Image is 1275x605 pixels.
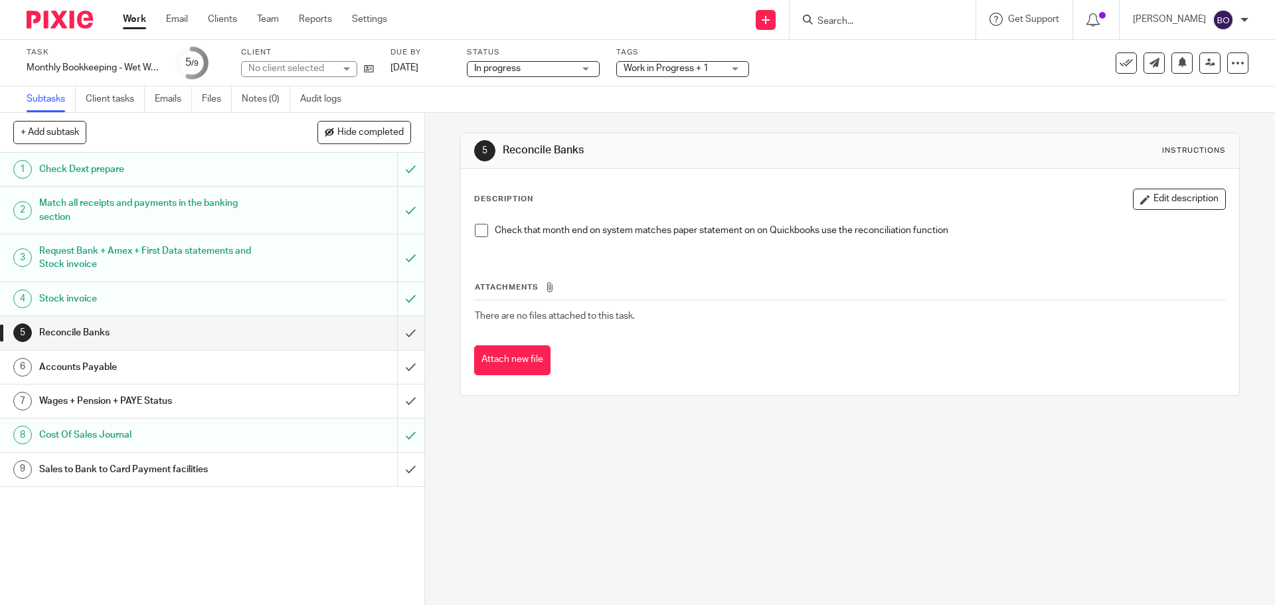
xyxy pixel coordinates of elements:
[27,11,93,29] img: Pixie
[123,13,146,26] a: Work
[495,224,1225,237] p: Check that month end on system matches paper statement on on Quickbooks use the reconciliation fu...
[390,47,450,58] label: Due by
[27,47,159,58] label: Task
[474,64,521,73] span: In progress
[13,121,86,143] button: + Add subtask
[13,358,32,377] div: 6
[474,140,495,161] div: 5
[166,13,188,26] a: Email
[467,47,600,58] label: Status
[257,13,279,26] a: Team
[242,86,290,112] a: Notes (0)
[299,13,332,26] a: Reports
[475,311,635,321] span: There are no files attached to this task.
[616,47,749,58] label: Tags
[155,86,192,112] a: Emails
[13,426,32,444] div: 8
[474,345,551,375] button: Attach new file
[27,61,159,74] div: Monthly Bookkeeping - Wet Weather
[86,86,145,112] a: Client tasks
[27,86,76,112] a: Subtasks
[13,160,32,179] div: 1
[241,47,374,58] label: Client
[13,201,32,220] div: 2
[1133,13,1206,26] p: [PERSON_NAME]
[503,143,879,157] h1: Reconcile Banks
[39,460,269,479] h1: Sales to Bank to Card Payment facilities
[475,284,539,291] span: Attachments
[317,121,411,143] button: Hide completed
[13,248,32,267] div: 3
[352,13,387,26] a: Settings
[390,63,418,72] span: [DATE]
[1133,189,1226,210] button: Edit description
[13,290,32,308] div: 4
[474,194,533,205] p: Description
[39,323,269,343] h1: Reconcile Banks
[1008,15,1059,24] span: Get Support
[624,64,709,73] span: Work in Progress + 1
[13,323,32,342] div: 5
[208,13,237,26] a: Clients
[1213,9,1234,31] img: svg%3E
[39,193,269,227] h1: Match all receipts and payments in the banking section
[816,16,936,28] input: Search
[39,241,269,275] h1: Request Bank + Amex + First Data statements and Stock invoice
[39,357,269,377] h1: Accounts Payable
[248,62,335,75] div: No client selected
[13,392,32,410] div: 7
[13,460,32,479] div: 9
[300,86,351,112] a: Audit logs
[39,391,269,411] h1: Wages + Pension + PAYE Status
[1162,145,1226,156] div: Instructions
[39,159,269,179] h1: Check Dext prepare
[185,55,199,70] div: 5
[39,425,269,445] h1: Cost Of Sales Journal
[337,128,404,138] span: Hide completed
[191,60,199,67] small: /9
[202,86,232,112] a: Files
[39,289,269,309] h1: Stock invoice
